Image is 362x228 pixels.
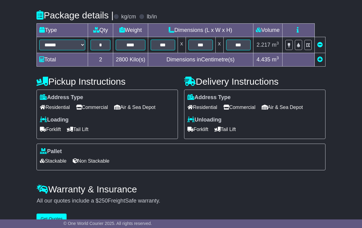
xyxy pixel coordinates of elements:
[76,102,108,112] span: Commercial
[64,221,152,226] span: © One World Courier 2025. All rights reserved.
[37,184,325,194] h4: Warranty & Insurance
[317,56,323,63] a: Add new item
[37,76,178,87] h4: Pickup Instructions
[256,42,270,48] span: 2.217
[37,198,325,204] div: All our quotes include a $ FreightSafe warranty.
[113,53,148,67] td: Kilo(s)
[272,56,279,63] span: m
[40,102,70,112] span: Residential
[214,125,236,134] span: Tail Lift
[276,56,279,60] sup: 3
[37,10,114,20] h4: Package details |
[99,198,108,204] span: 250
[272,42,279,48] span: m
[215,37,223,53] td: x
[113,24,148,37] td: Weight
[147,14,157,20] label: lb/in
[187,102,217,112] span: Residential
[37,24,88,37] td: Type
[116,56,128,63] span: 2800
[40,156,66,166] span: Stackable
[187,94,231,101] label: Address Type
[223,102,255,112] span: Commercial
[114,102,156,112] span: Air & Sea Depot
[40,117,68,123] label: Loading
[187,125,208,134] span: Forklift
[88,53,113,67] td: 2
[88,24,113,37] td: Qty
[148,53,253,67] td: Dimensions in Centimetre(s)
[40,94,83,101] label: Address Type
[317,42,323,48] a: Remove this item
[40,125,61,134] span: Forklift
[253,24,282,37] td: Volume
[121,14,136,20] label: kg/cm
[276,41,279,45] sup: 3
[184,76,325,87] h4: Delivery Instructions
[73,156,110,166] span: Non Stackable
[178,37,186,53] td: x
[256,56,270,63] span: 4.435
[187,117,221,123] label: Unloading
[40,148,62,155] label: Pallet
[67,125,88,134] span: Tail Lift
[37,53,88,67] td: Total
[262,102,303,112] span: Air & Sea Depot
[148,24,253,37] td: Dimensions (L x W x H)
[37,214,67,224] button: Get Quotes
